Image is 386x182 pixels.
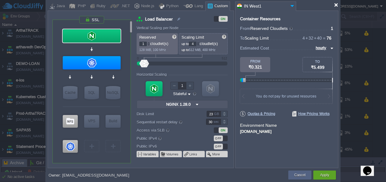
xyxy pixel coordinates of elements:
div: .NET [119,2,130,11]
span: To [240,36,245,40]
div: Load Balancer [63,29,121,43]
span: 76 [327,36,331,40]
div: Ruby [95,2,106,11]
div: OFF [214,144,223,149]
div: SQL Databases [84,86,99,99]
span: 512 MiB, 400 MHz [189,48,216,52]
label: Environment Name [240,123,277,128]
div: Create New Layer [84,140,99,152]
button: Cancel [294,172,305,178]
span: Estimated Cost [240,45,269,51]
span: ₹0.321 [248,65,262,69]
span: Scaling Limit [245,36,269,40]
div: FROM [240,59,270,63]
p: cloudlet(s) [182,40,226,46]
div: NoSQL [106,86,120,99]
div: GB [214,111,220,117]
div: Cache [63,86,78,99]
div: Custom [213,2,228,11]
div: Control Plane [63,140,78,153]
div: 512 [222,56,227,60]
div: Lang [193,2,203,11]
iframe: chat widget [361,158,380,176]
div: Build [106,115,121,127]
div: Create New Layer [106,140,121,152]
button: Links [189,152,198,157]
div: Vertical Scaling per Node [137,26,180,30]
span: ₹5.499 [311,65,324,70]
span: Quotas & Pricing [240,111,275,117]
label: Access via SLB [137,127,198,133]
div: ON [219,16,228,22]
div: VPS [84,115,99,127]
span: 40 [313,36,322,40]
div: OFF [214,136,223,141]
div: Build Node [106,115,121,128]
span: 1 [331,26,333,31]
span: Scaling Limit [182,35,204,40]
div: sec [214,119,220,125]
div: Storage [63,115,78,128]
div: 0 [137,56,139,60]
div: Container Resources [240,17,280,21]
span: = [322,36,327,40]
span: + [313,36,317,40]
div: Elastic VPS [84,115,99,128]
div: Owner: [EMAIL_ADDRESS][DOMAIN_NAME] [49,173,129,177]
span: From [240,26,250,31]
div: NoSQL Databases [106,86,120,99]
span: Reserved [139,35,156,40]
button: Volumes [166,152,179,157]
div: Node.js [139,2,154,11]
button: More [212,152,220,157]
div: PHP [76,2,86,11]
div: Java [55,2,65,11]
span: up to [182,42,189,46]
span: Reserved Cloudlets [250,26,293,31]
span: How Pricing Works [292,111,330,117]
label: Disk Limit [137,111,198,117]
span: up to [182,48,189,52]
div: Horizontal Scaling [137,72,168,77]
div: [DOMAIN_NAME] [240,128,334,134]
label: Public IPv4 [137,135,198,142]
label: Public IPv6 [137,143,198,149]
div: Python [164,2,179,11]
div: SQL [84,86,99,99]
span: 4 [302,36,305,40]
button: Variables [143,152,157,157]
button: Apply [320,172,329,178]
span: 128 MiB, 100 MHz [139,48,166,52]
span: + [305,36,308,40]
div: ON [219,127,228,133]
label: Sequential restart delay [137,119,198,125]
div: TO [303,60,332,63]
div: Workers [63,56,121,69]
span: 32 [305,36,313,40]
p: cloudlet(s) [139,40,176,46]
